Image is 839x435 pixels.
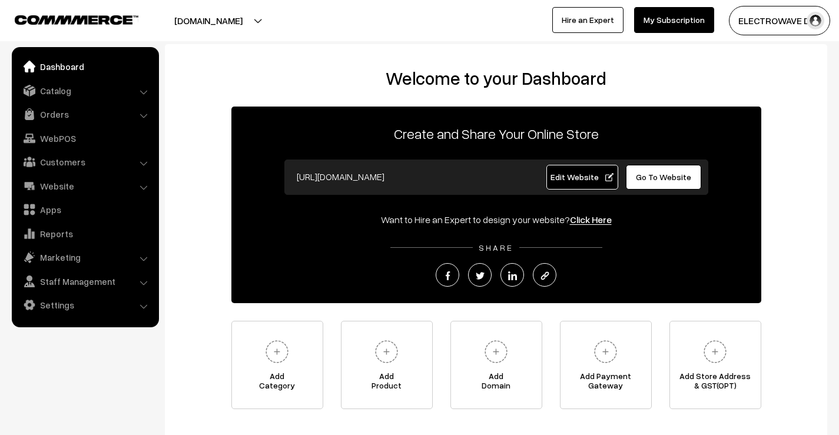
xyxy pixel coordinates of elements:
[473,243,519,253] span: SHARE
[261,336,293,368] img: plus.svg
[15,175,155,197] a: Website
[15,223,155,244] a: Reports
[341,321,433,409] a: AddProduct
[15,247,155,268] a: Marketing
[177,68,815,89] h2: Welcome to your Dashboard
[231,321,323,409] a: AddCategory
[231,123,761,144] p: Create and Share Your Online Store
[15,104,155,125] a: Orders
[15,271,155,292] a: Staff Management
[15,151,155,172] a: Customers
[589,336,622,368] img: plus.svg
[15,56,155,77] a: Dashboard
[15,128,155,149] a: WebPOS
[636,172,691,182] span: Go To Website
[561,371,651,395] span: Add Payment Gateway
[370,336,403,368] img: plus.svg
[699,336,731,368] img: plus.svg
[450,321,542,409] a: AddDomain
[626,165,702,190] a: Go To Website
[15,199,155,220] a: Apps
[807,12,824,29] img: user
[231,212,761,227] div: Want to Hire an Expert to design your website?
[480,336,512,368] img: plus.svg
[546,165,618,190] a: Edit Website
[669,321,761,409] a: Add Store Address& GST(OPT)
[341,371,432,395] span: Add Product
[451,371,542,395] span: Add Domain
[15,12,118,26] a: COMMMERCE
[551,172,614,182] span: Edit Website
[15,80,155,101] a: Catalog
[570,214,612,225] a: Click Here
[552,7,624,33] a: Hire an Expert
[232,371,323,395] span: Add Category
[729,6,830,35] button: ELECTROWAVE DE…
[560,321,652,409] a: Add PaymentGateway
[634,7,714,33] a: My Subscription
[15,15,138,24] img: COMMMERCE
[670,371,761,395] span: Add Store Address & GST(OPT)
[133,6,284,35] button: [DOMAIN_NAME]
[15,294,155,316] a: Settings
